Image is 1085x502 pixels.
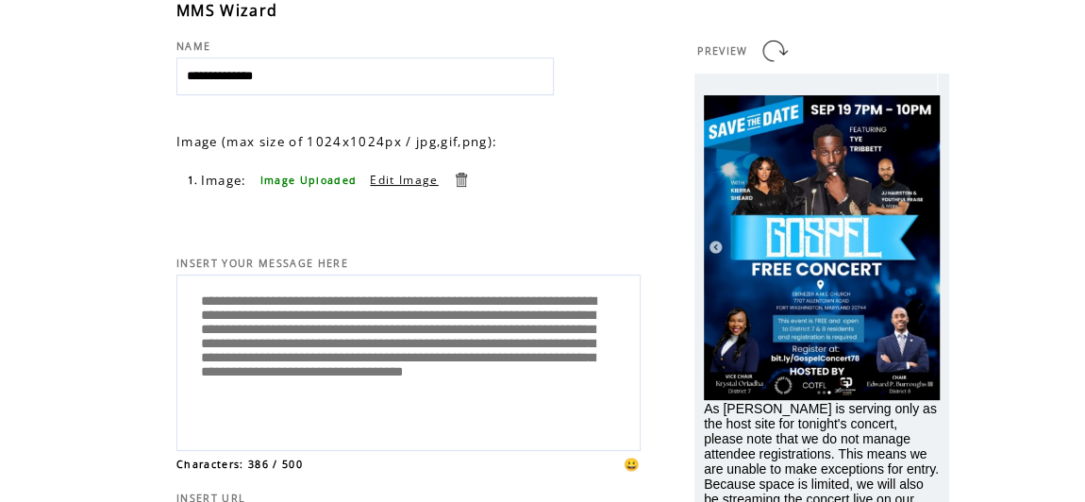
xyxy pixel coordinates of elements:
[176,133,497,150] span: Image (max size of 1024x1024px / jpg,gif,png):
[452,171,470,189] a: Delete this item
[370,172,438,188] a: Edit Image
[176,458,303,471] span: Characters: 386 / 500
[176,257,348,270] span: INSERT YOUR MESSAGE HERE
[188,174,199,187] span: 1.
[176,40,210,53] span: NAME
[260,174,358,187] span: Image Uploaded
[201,172,247,189] span: Image:
[624,456,641,473] span: 😀
[697,44,747,58] span: PREVIEW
